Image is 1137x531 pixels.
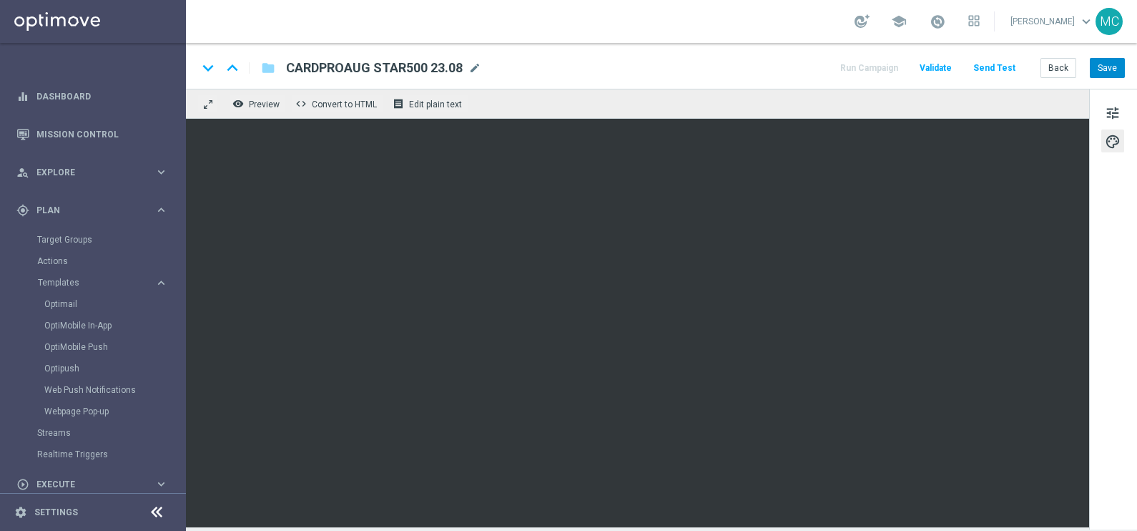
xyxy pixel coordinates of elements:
div: MC [1096,8,1123,35]
i: keyboard_arrow_down [197,57,219,79]
div: Plan [16,204,154,217]
button: tune [1101,101,1124,124]
div: Explore [16,166,154,179]
a: Optimail [44,298,149,310]
i: play_circle_outline [16,478,29,491]
div: Optimail [44,293,184,315]
a: Streams [37,427,149,439]
span: CARDPROAUG STAR500 23.08 [286,59,463,77]
div: OptiMobile Push [44,336,184,358]
div: Target Groups [37,229,184,250]
div: Dashboard [16,77,168,115]
span: Preview [249,99,280,109]
span: Convert to HTML [312,99,377,109]
a: OptiMobile Push [44,341,149,353]
div: Optipush [44,358,184,379]
a: Settings [34,508,78,517]
div: Actions [37,250,184,272]
a: Web Push Notifications [44,384,149,396]
a: Actions [37,255,149,267]
button: Send Test [971,59,1018,78]
i: keyboard_arrow_right [154,276,168,290]
i: keyboard_arrow_right [154,477,168,491]
button: palette [1101,130,1124,152]
span: Execute [36,480,154,489]
div: Streams [37,422,184,444]
span: code [295,98,307,109]
i: keyboard_arrow_right [154,165,168,179]
button: receipt Edit plain text [389,94,468,113]
button: person_search Explore keyboard_arrow_right [16,167,169,178]
button: code Convert to HTML [292,94,383,113]
span: Plan [36,206,154,215]
button: Save [1090,58,1125,78]
i: keyboard_arrow_right [154,203,168,217]
i: keyboard_arrow_up [222,57,243,79]
i: receipt [393,98,404,109]
button: gps_fixed Plan keyboard_arrow_right [16,205,169,216]
div: Templates [37,272,184,422]
span: palette [1105,132,1121,151]
i: folder [261,59,275,77]
a: Realtime Triggers [37,449,149,460]
a: Optipush [44,363,149,374]
div: Webpage Pop-up [44,401,184,422]
div: Execute [16,478,154,491]
div: Mission Control [16,115,168,153]
a: Dashboard [36,77,168,115]
div: Realtime Triggers [37,444,184,465]
a: OptiMobile In-App [44,320,149,331]
i: remove_red_eye [232,98,244,109]
span: mode_edit [468,62,481,74]
i: equalizer [16,90,29,103]
a: [PERSON_NAME]keyboard_arrow_down [1009,11,1096,32]
span: keyboard_arrow_down [1078,14,1094,29]
a: Target Groups [37,234,149,245]
button: Templates keyboard_arrow_right [37,277,169,288]
span: Templates [38,278,140,287]
span: tune [1105,104,1121,122]
button: Mission Control [16,129,169,140]
a: Mission Control [36,115,168,153]
div: Templates [38,278,154,287]
button: remove_red_eye Preview [229,94,286,113]
i: gps_fixed [16,204,29,217]
div: OptiMobile In-App [44,315,184,336]
a: Webpage Pop-up [44,406,149,417]
button: equalizer Dashboard [16,91,169,102]
span: Edit plain text [409,99,462,109]
i: person_search [16,166,29,179]
span: Explore [36,168,154,177]
button: Validate [917,59,954,78]
div: Web Push Notifications [44,379,184,401]
span: school [891,14,907,29]
button: play_circle_outline Execute keyboard_arrow_right [16,479,169,490]
i: settings [14,506,27,519]
button: folder [260,57,277,79]
span: Validate [920,63,952,73]
button: Back [1040,58,1076,78]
